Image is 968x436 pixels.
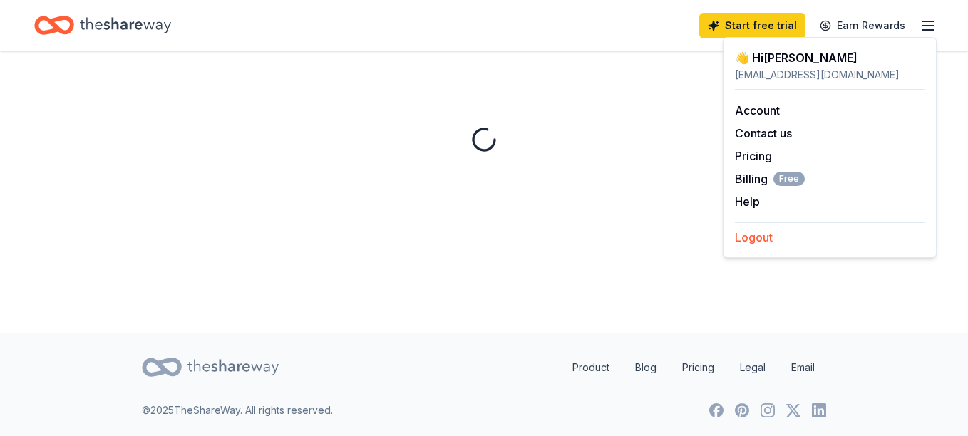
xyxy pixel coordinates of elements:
a: Start free trial [699,13,805,38]
a: Home [34,9,171,42]
a: Blog [624,353,668,382]
a: Product [561,353,621,382]
a: Pricing [735,149,772,163]
button: Contact us [735,125,792,142]
div: [EMAIL_ADDRESS][DOMAIN_NAME] [735,66,925,83]
nav: quick links [561,353,826,382]
button: BillingFree [735,170,805,187]
div: 👋 Hi [PERSON_NAME] [735,49,925,66]
button: Logout [735,229,773,246]
span: Free [773,172,805,186]
button: Help [735,193,760,210]
a: Email [780,353,826,382]
a: Pricing [671,353,726,382]
a: Legal [728,353,777,382]
a: Earn Rewards [811,13,914,38]
p: © 2025 TheShareWay. All rights reserved. [142,402,333,419]
a: Account [735,103,780,118]
span: Billing [735,170,805,187]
